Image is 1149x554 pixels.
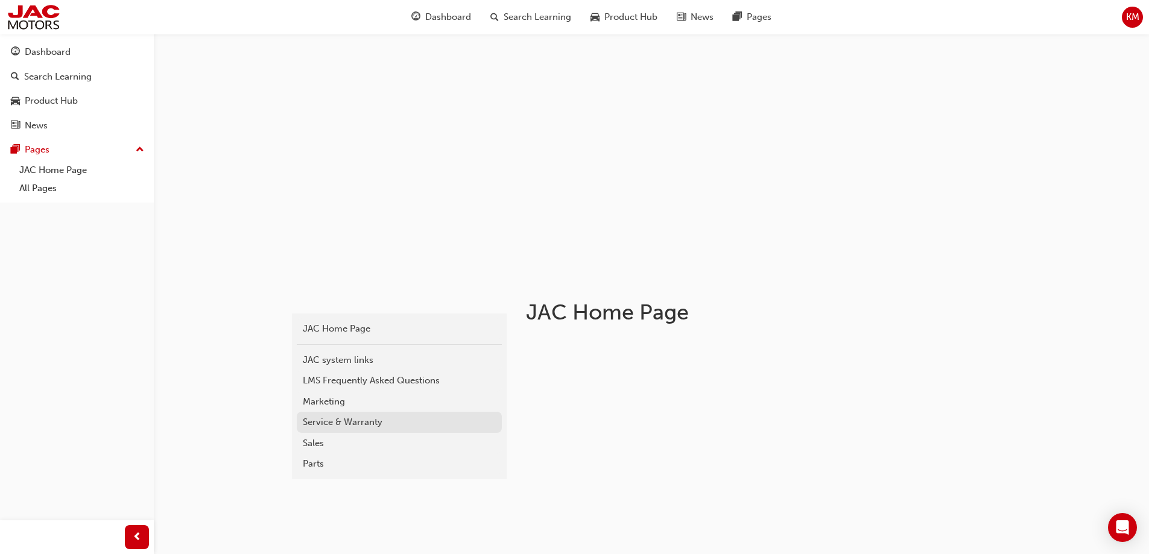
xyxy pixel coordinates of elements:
[5,139,149,161] button: Pages
[402,5,481,30] a: guage-iconDashboard
[24,70,92,84] div: Search Learning
[581,5,667,30] a: car-iconProduct Hub
[303,436,496,450] div: Sales
[303,374,496,388] div: LMS Frequently Asked Questions
[303,353,496,367] div: JAC system links
[297,433,502,454] a: Sales
[604,10,657,24] span: Product Hub
[303,322,496,336] div: JAC Home Page
[1108,513,1137,542] div: Open Intercom Messenger
[136,142,144,158] span: up-icon
[504,10,571,24] span: Search Learning
[526,299,922,326] h1: JAC Home Page
[590,10,600,25] span: car-icon
[5,41,149,63] a: Dashboard
[303,457,496,471] div: Parts
[691,10,714,24] span: News
[5,90,149,112] a: Product Hub
[25,94,78,108] div: Product Hub
[425,10,471,24] span: Dashboard
[303,415,496,429] div: Service & Warranty
[481,5,581,30] a: search-iconSearch Learning
[490,10,499,25] span: search-icon
[14,161,149,180] a: JAC Home Page
[723,5,781,30] a: pages-iconPages
[5,39,149,139] button: DashboardSearch LearningProduct HubNews
[25,45,71,59] div: Dashboard
[297,412,502,433] a: Service & Warranty
[297,453,502,474] a: Parts
[297,391,502,412] a: Marketing
[411,10,420,25] span: guage-icon
[747,10,771,24] span: Pages
[11,47,20,58] span: guage-icon
[11,96,20,107] span: car-icon
[5,115,149,137] a: News
[1126,10,1139,24] span: KM
[11,72,19,83] span: search-icon
[11,145,20,156] span: pages-icon
[6,4,61,31] img: jac-portal
[297,318,502,339] a: JAC Home Page
[11,121,20,131] span: news-icon
[297,370,502,391] a: LMS Frequently Asked Questions
[303,395,496,409] div: Marketing
[14,179,149,198] a: All Pages
[1122,7,1143,28] button: KM
[25,119,48,133] div: News
[25,143,49,157] div: Pages
[5,66,149,88] a: Search Learning
[297,350,502,371] a: JAC system links
[133,530,142,545] span: prev-icon
[667,5,723,30] a: news-iconNews
[733,10,742,25] span: pages-icon
[677,10,686,25] span: news-icon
